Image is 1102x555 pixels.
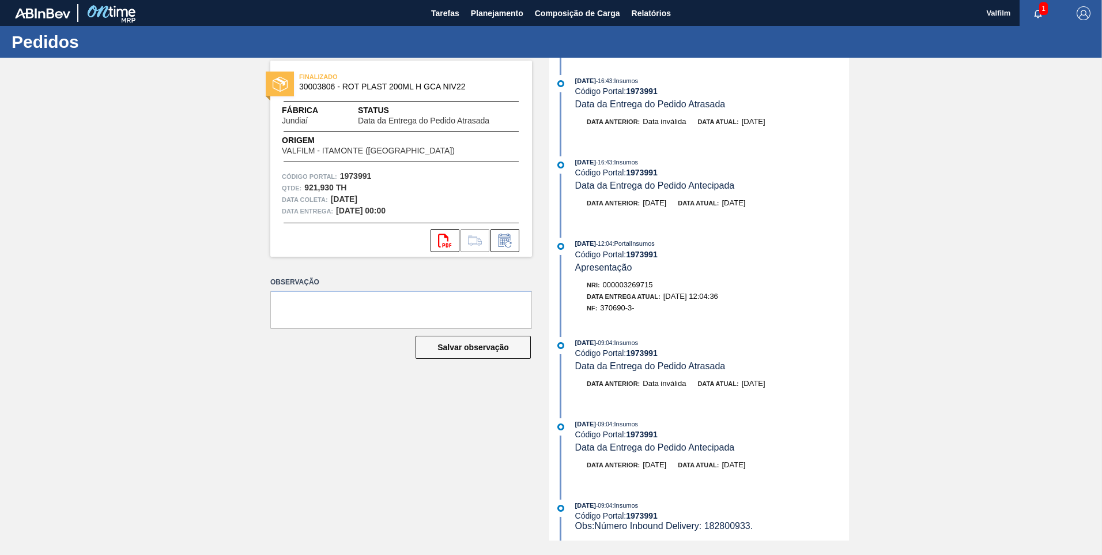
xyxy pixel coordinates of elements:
span: Nri: [587,282,600,288]
span: Fábrica [282,104,344,117]
span: [DATE] [575,77,596,84]
span: Data inválida [643,379,686,388]
img: atual [557,243,564,250]
strong: 1973991 [626,250,658,259]
span: Jundiaí [282,117,308,125]
span: Data da Entrega do Pedido Atrasada [358,117,489,125]
span: [DATE] [722,198,745,207]
span: [DATE] 12:04:36 [663,292,718,301]
span: - 09:04 [596,502,612,509]
span: Planejamento [471,6,523,20]
span: 1 [1039,2,1048,15]
span: Data anterior: [587,118,640,125]
span: [DATE] [575,421,596,427]
span: Apresentação [575,262,632,272]
strong: 1973991 [626,348,658,358]
div: Código Portal: [575,430,849,439]
span: Data anterior: [587,462,640,468]
div: Código Portal: [575,511,849,520]
span: Data da Entrega do Pedido Atrasada [575,99,726,109]
span: 000003269715 [603,280,653,289]
span: [DATE] [643,198,666,207]
div: Ir para Composição de Carga [461,229,489,252]
span: Data da Entrega do Pedido Antecipada [575,442,735,452]
span: Código Portal: [282,171,337,182]
span: [DATE] [742,117,765,126]
img: atual [557,342,564,349]
strong: 1973991 [626,430,658,439]
span: Data inválida [643,117,686,126]
span: 30003806 - ROT PLAST 200ML H GCA NIV22 [299,82,508,91]
span: Obs: Número Inbound Delivery: 182800933. [575,521,753,531]
span: [DATE] [575,502,596,509]
span: NF: [587,305,597,312]
span: [DATE] [575,339,596,346]
span: [DATE] [575,240,596,247]
span: 370690-3- [600,303,634,312]
span: Data atual: [678,200,719,207]
span: : Insumos [612,77,638,84]
span: Data anterior: [587,380,640,387]
div: Código Portal: [575,348,849,358]
strong: 1973991 [626,511,658,520]
span: - 12:04 [596,241,612,247]
strong: 1973991 [340,171,372,181]
span: [DATE] [742,379,765,388]
span: : Insumos [612,339,638,346]
img: atual [557,80,564,87]
span: Data entrega: [282,205,333,217]
span: Data Entrega Atual: [587,293,661,300]
span: [DATE] [722,460,745,469]
img: status [273,77,288,92]
h1: Pedidos [12,35,216,48]
img: atual [557,505,564,512]
span: FINALIZADO [299,71,461,82]
span: Data anterior: [587,200,640,207]
strong: 1973991 [626,168,658,177]
span: Status [358,104,520,117]
span: Relatórios [632,6,671,20]
span: : Insumos [612,159,638,166]
span: Composição de Carga [535,6,620,20]
img: Logout [1077,6,1090,20]
div: Código Portal: [575,87,849,96]
span: : Insumos [612,421,638,427]
span: Qtde : [282,182,301,194]
span: Data atual: [697,380,738,387]
div: Código Portal: [575,168,849,177]
span: - 16:43 [596,78,612,84]
span: - 09:04 [596,340,612,346]
span: - 09:04 [596,421,612,427]
span: Data da Entrega do Pedido Antecipada [575,181,735,190]
span: Data da Entrega do Pedido Atrasada [575,361,726,371]
span: Data atual: [697,118,738,125]
span: Data atual: [678,462,719,468]
span: [DATE] [643,460,666,469]
label: Observação [270,274,532,291]
span: VALFILM - ITAMONTE ([GEOGRAPHIC_DATA]) [282,147,455,155]
span: : Insumos [612,502,638,509]
span: Tarefas [431,6,459,20]
span: - 16:43 [596,159,612,166]
img: TNhmsLtSVTkK8tSr43FrP2fwEKptu5GPRR3wAAAABJRU5ErkJggg== [15,8,70,18]
div: Código Portal: [575,250,849,259]
strong: [DATE] [331,194,357,204]
span: Origem [282,134,488,147]
span: [DATE] [575,159,596,166]
button: Salvar observação [416,336,531,359]
strong: [DATE] 00:00 [336,206,386,215]
div: Informar alteração no pedido [490,229,519,252]
button: Notificações [1020,5,1056,21]
span: : PortalInsumos [612,240,654,247]
img: atual [557,423,564,430]
img: atual [557,162,564,168]
strong: 1973991 [626,87,658,96]
strong: 921,930 TH [304,183,346,192]
span: Data coleta: [282,194,328,205]
div: Abrir arquivo PDF [431,229,459,252]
